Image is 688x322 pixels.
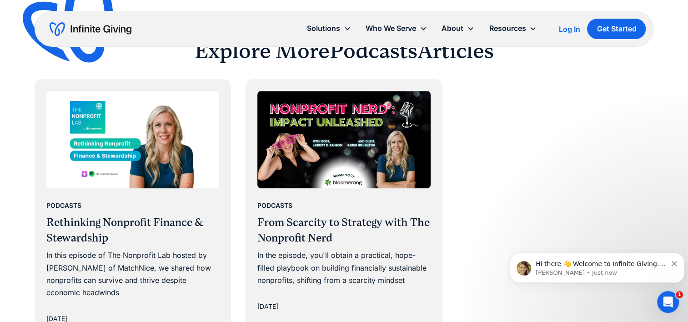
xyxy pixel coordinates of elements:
div: Solutions [307,22,340,35]
h2: Articles [417,37,494,65]
iframe: Intercom live chat [657,291,679,313]
a: home [50,22,131,36]
div: Who We Serve [366,22,416,35]
span: 1 [676,291,683,298]
div: Resources [482,19,544,38]
div: Podcasts [257,200,292,211]
div: Log In [558,25,580,33]
div: About [434,19,482,38]
h2: Podcasts [330,37,417,65]
div: Who We Serve [358,19,434,38]
h3: From Scarcity to Strategy with The Nonprofit Nerd [257,215,431,246]
h2: Explore More [195,37,330,65]
iframe: Intercom notifications message [506,234,688,297]
div: About [442,22,463,35]
div: Resources [489,22,526,35]
div: In this episode of The Nonprofit Lab hosted by [PERSON_NAME] of MatchNice, we shared how nonprofi... [46,249,220,299]
div: In the episode, you'll obtain a practical, hope-filled playbook on building financially sustainab... [257,249,431,287]
a: Log In [558,24,580,35]
h3: Rethinking Nonprofit Finance & Stewardship [46,215,220,246]
a: Get Started [587,19,646,39]
div: [DATE] [257,301,278,312]
div: Podcasts [46,200,81,211]
div: Solutions [300,19,358,38]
